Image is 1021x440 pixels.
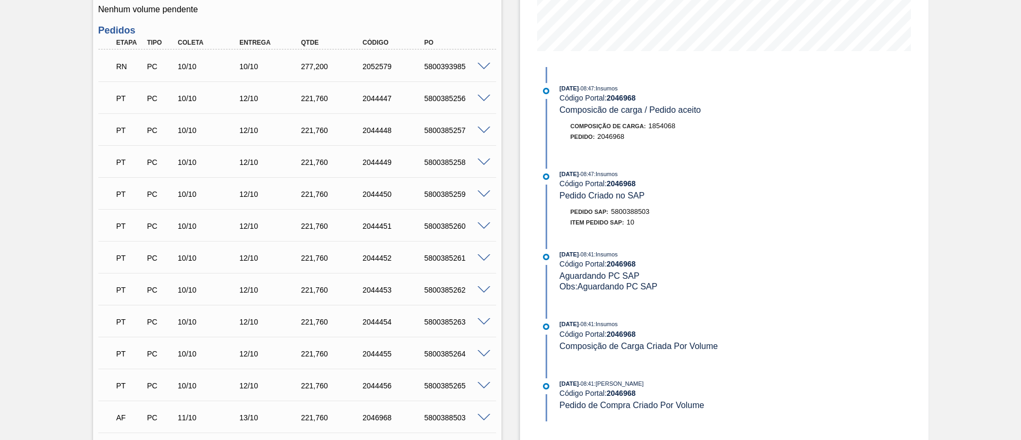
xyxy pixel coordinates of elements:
span: [DATE] [559,171,579,177]
div: 10/10/2025 [175,222,244,230]
div: 12/10/2025 [237,381,306,390]
div: Entrega [237,39,306,46]
div: 5800385259 [422,190,491,198]
div: Pedido de Compra [144,222,176,230]
div: PO [422,39,491,46]
div: 221,760 [298,190,367,198]
strong: 2046968 [607,330,636,338]
div: Em Renegociação [114,55,146,78]
div: 12/10/2025 [237,126,306,135]
div: 2044449 [360,158,429,167]
div: Pedido em Trânsito [114,87,146,110]
span: [DATE] [559,321,579,327]
p: PT [116,222,143,230]
span: Composição de Carga Criada Por Volume [559,342,718,351]
div: 5800385256 [422,94,491,103]
div: 5800388503 [422,413,491,422]
div: Tipo [144,39,176,46]
div: Pedido em Trânsito [114,278,146,302]
span: - 08:47 [579,86,594,92]
span: Obs: Aguardando PC SAP [559,282,657,291]
div: 221,760 [298,126,367,135]
span: : [PERSON_NAME] [594,380,644,387]
div: 2046968 [360,413,429,422]
div: Pedido de Compra [144,254,176,262]
div: 5800385264 [422,350,491,358]
span: - 08:41 [579,252,594,258]
div: 221,760 [298,350,367,358]
div: 5800385262 [422,286,491,294]
div: 221,760 [298,158,367,167]
img: atual [543,254,549,260]
div: 12/10/2025 [237,222,306,230]
div: 221,760 [298,286,367,294]
p: PT [116,126,143,135]
div: 10/10/2025 [175,286,244,294]
div: 10/10/2025 [175,350,244,358]
p: PT [116,286,143,294]
div: Pedido de Compra [144,94,176,103]
div: Coleta [175,39,244,46]
div: 2044447 [360,94,429,103]
div: 12/10/2025 [237,158,306,167]
div: Pedido em Trânsito [114,374,146,397]
div: Pedido de Compra [144,413,176,422]
span: 10 [626,218,634,226]
div: Pedido de Compra [144,286,176,294]
p: PT [116,190,143,198]
div: 12/10/2025 [237,286,306,294]
p: RN [116,62,143,71]
div: 10/10/2025 [175,318,244,326]
div: 5800385260 [422,222,491,230]
div: Pedido de Compra [144,158,176,167]
div: Qtde [298,39,367,46]
span: Pedido SAP: [571,209,609,215]
div: Pedido em Trânsito [114,310,146,334]
span: Pedido : [571,134,595,140]
div: 221,760 [298,318,367,326]
div: 13/10/2025 [237,413,306,422]
div: 2044451 [360,222,429,230]
span: Pedido Criado no SAP [559,191,645,200]
p: PT [116,158,143,167]
div: 10/10/2025 [175,381,244,390]
div: Pedido de Compra [144,62,176,71]
div: Pedido de Compra [144,126,176,135]
strong: 2046968 [607,94,636,102]
span: 1854068 [648,122,675,130]
img: atual [543,323,549,330]
div: Pedido de Compra [144,318,176,326]
div: 10/10/2025 [175,190,244,198]
img: atual [543,88,549,94]
span: : Insumos [594,321,618,327]
h3: Pedidos [98,25,496,36]
div: 10/10/2025 [175,94,244,103]
div: 277,200 [298,62,367,71]
span: : Insumos [594,251,618,258]
span: Pedido de Compra Criado Por Volume [559,401,704,410]
div: Pedido em Trânsito [114,182,146,206]
div: Pedido de Compra [144,381,176,390]
span: 5800388503 [611,207,649,215]
div: 2044452 [360,254,429,262]
div: Pedido em Trânsito [114,342,146,366]
img: atual [543,383,549,389]
div: 5800393985 [422,62,491,71]
div: 2044455 [360,350,429,358]
span: Composicão de carga / Pedido aceito [559,105,701,114]
span: : Insumos [594,85,618,92]
div: 2044448 [360,126,429,135]
div: 221,760 [298,94,367,103]
div: Aguardando Faturamento [114,406,146,429]
div: 5800385263 [422,318,491,326]
div: Pedido em Trânsito [114,119,146,142]
div: 12/10/2025 [237,350,306,358]
div: Código [360,39,429,46]
p: Nenhum volume pendente [98,5,496,14]
p: PT [116,94,143,103]
span: - 08:41 [579,321,594,327]
p: PT [116,381,143,390]
div: 10/10/2025 [175,126,244,135]
div: 2044454 [360,318,429,326]
span: Composição de Carga : [571,123,646,129]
